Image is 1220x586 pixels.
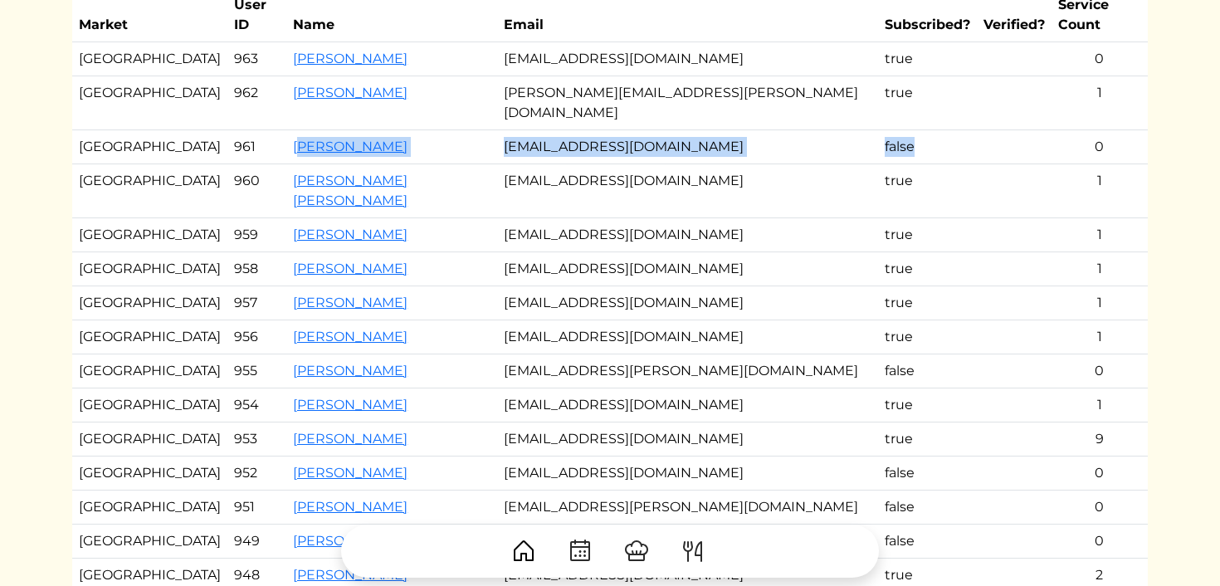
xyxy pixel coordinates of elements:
[227,491,286,525] td: 951
[293,465,407,481] a: [PERSON_NAME]
[72,422,227,457] td: [GEOGRAPHIC_DATA]
[497,320,877,354] td: [EMAIL_ADDRESS][DOMAIN_NAME]
[293,397,407,413] a: [PERSON_NAME]
[878,130,977,164] td: false
[878,354,977,388] td: false
[497,130,877,164] td: [EMAIL_ADDRESS][DOMAIN_NAME]
[1052,388,1148,422] td: 1
[1052,354,1148,388] td: 0
[497,286,877,320] td: [EMAIL_ADDRESS][DOMAIN_NAME]
[293,139,407,154] a: [PERSON_NAME]
[227,388,286,422] td: 954
[72,164,227,218] td: [GEOGRAPHIC_DATA]
[878,252,977,286] td: true
[227,130,286,164] td: 961
[227,320,286,354] td: 956
[72,388,227,422] td: [GEOGRAPHIC_DATA]
[293,261,407,276] a: [PERSON_NAME]
[72,252,227,286] td: [GEOGRAPHIC_DATA]
[227,422,286,457] td: 953
[497,422,877,457] td: [EMAIL_ADDRESS][DOMAIN_NAME]
[72,286,227,320] td: [GEOGRAPHIC_DATA]
[497,164,877,218] td: [EMAIL_ADDRESS][DOMAIN_NAME]
[878,76,977,130] td: true
[878,457,977,491] td: false
[623,538,650,564] img: ChefHat-a374fb509e4f37eb0702ca99f5f64f3b6956810f32a249b33092029f8484b388.svg
[497,252,877,286] td: [EMAIL_ADDRESS][DOMAIN_NAME]
[1052,164,1148,218] td: 1
[1052,130,1148,164] td: 0
[293,329,407,344] a: [PERSON_NAME]
[497,218,877,252] td: [EMAIL_ADDRESS][DOMAIN_NAME]
[567,538,593,564] img: CalendarDots-5bcf9d9080389f2a281d69619e1c85352834be518fbc73d9501aef674afc0d57.svg
[293,295,407,310] a: [PERSON_NAME]
[1052,457,1148,491] td: 0
[497,491,877,525] td: [EMAIL_ADDRESS][PERSON_NAME][DOMAIN_NAME]
[72,354,227,388] td: [GEOGRAPHIC_DATA]
[227,76,286,130] td: 962
[878,491,977,525] td: false
[497,76,877,130] td: [PERSON_NAME][EMAIL_ADDRESS][PERSON_NAME][DOMAIN_NAME]
[1052,491,1148,525] td: 0
[227,252,286,286] td: 958
[878,422,977,457] td: true
[72,457,227,491] td: [GEOGRAPHIC_DATA]
[293,499,407,515] a: [PERSON_NAME]
[1052,76,1148,130] td: 1
[227,42,286,76] td: 963
[680,538,706,564] img: ForkKnife-55491504ffdb50bab0c1e09e7649658475375261d09fd45db06cec23bce548bf.svg
[878,42,977,76] td: true
[497,388,877,422] td: [EMAIL_ADDRESS][DOMAIN_NAME]
[878,218,977,252] td: true
[878,388,977,422] td: true
[72,320,227,354] td: [GEOGRAPHIC_DATA]
[72,130,227,164] td: [GEOGRAPHIC_DATA]
[878,320,977,354] td: true
[878,286,977,320] td: true
[293,363,407,378] a: [PERSON_NAME]
[293,85,407,100] a: [PERSON_NAME]
[72,76,227,130] td: [GEOGRAPHIC_DATA]
[510,538,537,564] img: House-9bf13187bcbb5817f509fe5e7408150f90897510c4275e13d0d5fca38e0b5951.svg
[72,491,227,525] td: [GEOGRAPHIC_DATA]
[72,42,227,76] td: [GEOGRAPHIC_DATA]
[497,457,877,491] td: [EMAIL_ADDRESS][DOMAIN_NAME]
[1052,286,1148,320] td: 1
[497,354,877,388] td: [EMAIL_ADDRESS][PERSON_NAME][DOMAIN_NAME]
[878,164,977,218] td: true
[72,218,227,252] td: [GEOGRAPHIC_DATA]
[293,431,407,447] a: [PERSON_NAME]
[227,354,286,388] td: 955
[227,218,286,252] td: 959
[227,457,286,491] td: 952
[1052,218,1148,252] td: 1
[1052,42,1148,76] td: 0
[293,173,407,208] a: [PERSON_NAME] [PERSON_NAME]
[1052,252,1148,286] td: 1
[497,42,877,76] td: [EMAIL_ADDRESS][DOMAIN_NAME]
[1052,320,1148,354] td: 1
[227,286,286,320] td: 957
[1052,422,1148,457] td: 9
[227,164,286,218] td: 960
[293,51,407,66] a: [PERSON_NAME]
[293,227,407,242] a: [PERSON_NAME]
